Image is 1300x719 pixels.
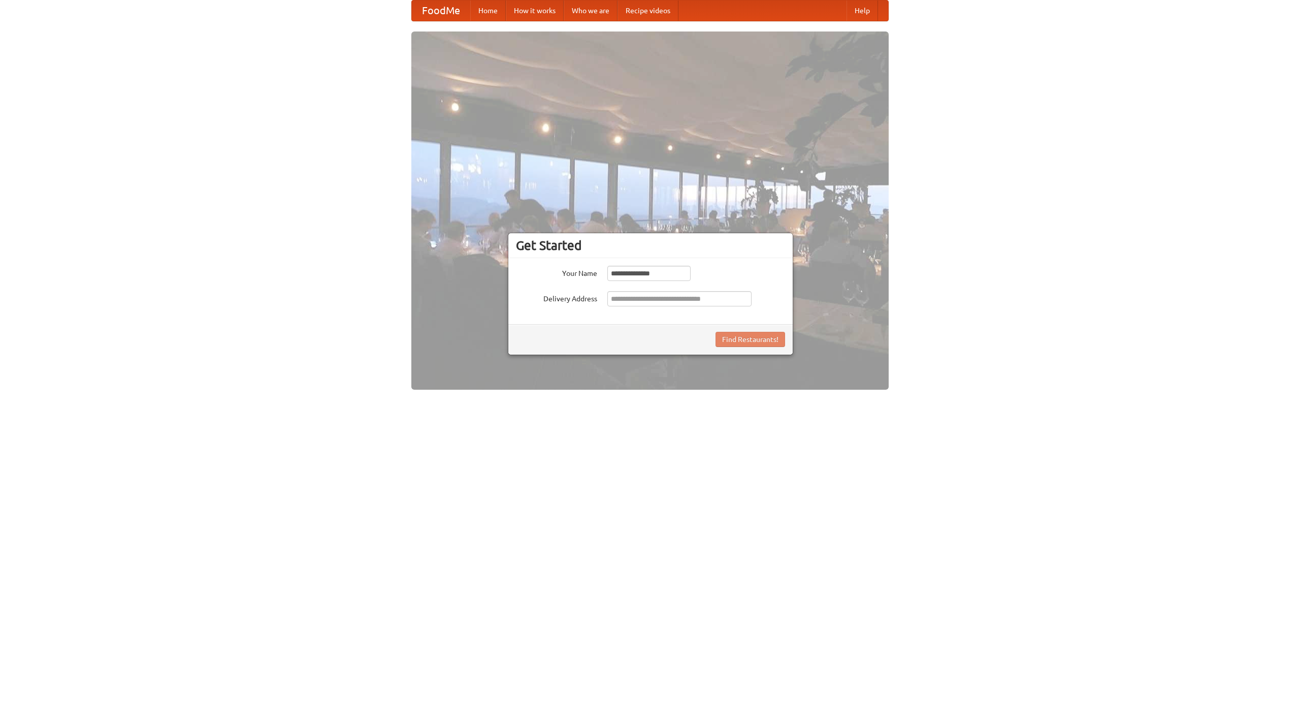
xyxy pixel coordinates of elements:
a: FoodMe [412,1,470,21]
h3: Get Started [516,238,785,253]
a: Home [470,1,506,21]
a: Help [847,1,878,21]
label: Your Name [516,266,597,278]
a: Who we are [564,1,617,21]
a: Recipe videos [617,1,678,21]
label: Delivery Address [516,291,597,304]
button: Find Restaurants! [716,332,785,347]
a: How it works [506,1,564,21]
